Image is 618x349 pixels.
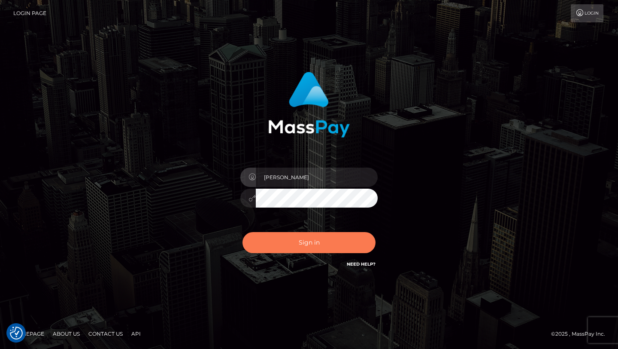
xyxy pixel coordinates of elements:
img: MassPay Login [268,72,350,138]
a: Need Help? [347,261,376,267]
a: About Us [49,327,83,340]
a: Login Page [13,4,46,22]
a: Homepage [9,327,48,340]
a: Login [571,4,603,22]
img: Revisit consent button [10,327,23,340]
a: API [128,327,144,340]
button: Consent Preferences [10,327,23,340]
input: Username... [256,168,378,187]
a: Contact Us [85,327,126,340]
button: Sign in [242,232,376,253]
div: © 2025 , MassPay Inc. [551,329,612,339]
